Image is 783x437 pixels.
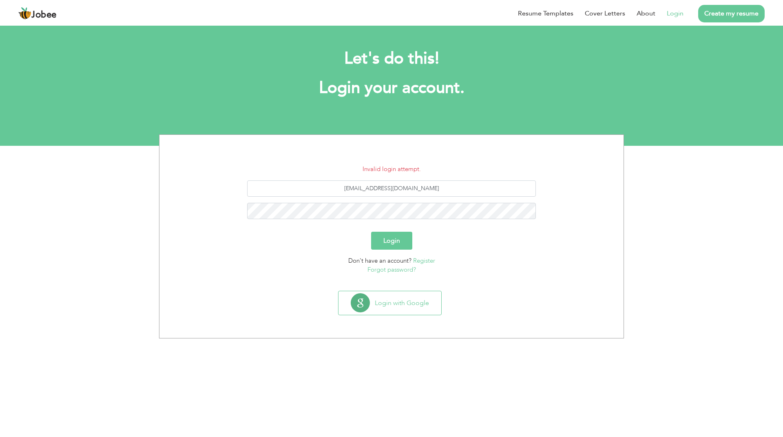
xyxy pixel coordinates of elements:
[18,7,57,20] a: Jobee
[371,232,412,250] button: Login
[367,266,416,274] a: Forgot password?
[31,11,57,20] span: Jobee
[247,180,536,197] input: Email
[338,291,441,315] button: Login with Google
[171,77,612,99] h1: Login your account.
[637,9,655,18] a: About
[413,257,435,265] a: Register
[18,7,31,20] img: jobee.io
[348,257,411,265] span: Don't have an account?
[518,9,573,18] a: Resume Templates
[166,165,617,174] li: Invalid login attempt.
[667,9,683,18] a: Login
[698,5,765,22] a: Create my resume
[585,9,625,18] a: Cover Letters
[171,48,612,69] h2: Let's do this!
